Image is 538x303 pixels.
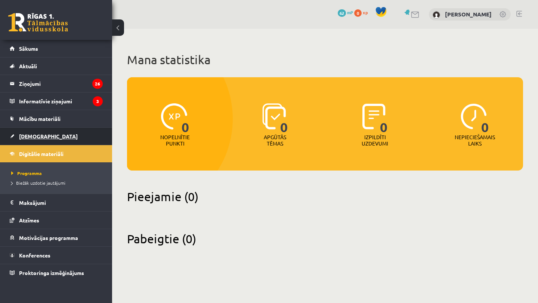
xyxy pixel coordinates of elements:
[280,103,288,134] span: 0
[10,40,103,57] a: Sākums
[92,79,103,89] i: 26
[19,45,38,52] span: Sākums
[8,13,68,32] a: Rīgas 1. Tālmācības vidusskola
[10,57,103,75] a: Aktuāli
[19,63,37,69] span: Aktuāli
[338,9,353,15] a: 62 mP
[19,234,78,241] span: Motivācijas programma
[262,103,286,129] img: icon-learned-topics-4a711ccc23c960034f471b6e78daf4a3bad4a20eaf4de84257b87e66633f6470.svg
[10,93,103,110] a: Informatīvie ziņojumi3
[19,93,103,110] legend: Informatīvie ziņojumi
[433,11,440,19] img: Samanta Ribule
[354,9,371,15] a: 0 xp
[361,134,390,147] p: Izpildīti uzdevumi
[11,170,42,176] span: Programma
[19,217,39,224] span: Atzīmes
[11,170,105,177] a: Programma
[127,52,523,67] h1: Mana statistika
[380,103,388,134] span: 0
[354,9,362,17] span: 0
[10,229,103,246] a: Motivācijas programma
[338,9,346,17] span: 62
[161,103,187,129] img: icon-xp-0682a9bc20223a9ccc6f5883a126b849a74cddfe5390d2b41b4391c66f2066e7.svg
[19,269,84,276] span: Proktoringa izmēģinājums
[19,75,103,92] legend: Ziņojumi
[10,264,103,281] a: Proktoringa izmēģinājums
[160,134,190,147] p: Nopelnītie punkti
[19,115,61,122] span: Mācību materiāli
[11,179,105,186] a: Biežāk uzdotie jautājumi
[481,103,489,134] span: 0
[260,134,290,147] p: Apgūtās tēmas
[182,103,189,134] span: 0
[11,180,65,186] span: Biežāk uzdotie jautājumi
[445,10,492,18] a: [PERSON_NAME]
[10,110,103,127] a: Mācību materiāli
[10,75,103,92] a: Ziņojumi26
[10,212,103,229] a: Atzīmes
[127,231,523,246] h2: Pabeigtie (0)
[127,189,523,204] h2: Pieejamie (0)
[19,252,50,259] span: Konferences
[19,194,103,211] legend: Maksājumi
[10,247,103,264] a: Konferences
[347,9,353,15] span: mP
[19,150,64,157] span: Digitālie materiāli
[10,145,103,162] a: Digitālie materiāli
[363,9,368,15] span: xp
[19,133,78,140] span: [DEMOGRAPHIC_DATA]
[10,194,103,211] a: Maksājumi
[461,103,487,129] img: icon-clock-7be60019b62300814b6bd22b8e044499b485619524d84068768e800edab66f18.svg
[362,103,386,129] img: icon-completed-tasks-ad58ae20a441b2904462921112bc710f1caf180af7a3daa7317a5a94f2d26646.svg
[10,128,103,145] a: [DEMOGRAPHIC_DATA]
[93,96,103,106] i: 3
[455,134,495,147] p: Nepieciešamais laiks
